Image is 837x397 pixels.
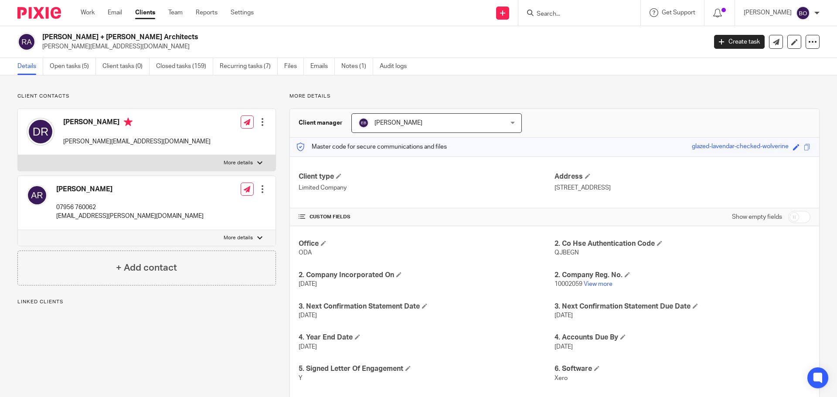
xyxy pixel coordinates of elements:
[124,118,133,126] i: Primary
[299,239,555,248] h4: Office
[17,93,276,100] p: Client contacts
[555,364,810,373] h4: 6. Software
[224,234,253,241] p: More details
[555,344,573,350] span: [DATE]
[108,8,122,17] a: Email
[299,375,303,381] span: Y
[555,312,573,319] span: [DATE]
[27,185,48,206] img: svg%3E
[555,239,810,248] h4: 2. Co Hse Authentication Code
[555,375,568,381] span: Xero
[584,281,612,287] a: View more
[196,8,218,17] a: Reports
[116,261,177,275] h4: + Add contact
[102,58,150,75] a: Client tasks (0)
[135,8,155,17] a: Clients
[50,58,96,75] a: Open tasks (5)
[310,58,335,75] a: Emails
[341,58,373,75] a: Notes (1)
[17,7,61,19] img: Pixie
[63,137,211,146] p: [PERSON_NAME][EMAIL_ADDRESS][DOMAIN_NAME]
[27,118,54,146] img: svg%3E
[744,8,792,17] p: [PERSON_NAME]
[692,142,789,152] div: glazed-lavendar-checked-wolverine
[17,299,276,305] p: Linked clients
[81,8,95,17] a: Work
[56,203,204,212] p: 07956 760062
[299,250,312,256] span: ODA
[299,281,317,287] span: [DATE]
[17,33,36,51] img: svg%3E
[42,33,569,42] h2: [PERSON_NAME] + [PERSON_NAME] Architects
[168,8,183,17] a: Team
[284,58,304,75] a: Files
[56,212,204,221] p: [EMAIL_ADDRESS][PERSON_NAME][DOMAIN_NAME]
[56,185,204,194] h4: [PERSON_NAME]
[63,118,211,129] h4: [PERSON_NAME]
[299,312,317,319] span: [DATE]
[299,172,555,181] h4: Client type
[17,58,43,75] a: Details
[555,302,810,311] h4: 3. Next Confirmation Statement Due Date
[380,58,413,75] a: Audit logs
[536,10,614,18] input: Search
[299,333,555,342] h4: 4. Year End Date
[358,118,369,128] img: svg%3E
[555,281,582,287] span: 10002059
[662,10,695,16] span: Get Support
[299,271,555,280] h4: 2. Company Incorporated On
[374,120,422,126] span: [PERSON_NAME]
[555,172,810,181] h4: Address
[231,8,254,17] a: Settings
[224,159,253,166] p: More details
[299,344,317,350] span: [DATE]
[299,364,555,373] h4: 5. Signed Letter Of Engagement
[555,183,810,192] p: [STREET_ADDRESS]
[156,58,213,75] a: Closed tasks (159)
[555,250,579,256] span: QJBEGN
[299,302,555,311] h4: 3. Next Confirmation Statement Date
[555,271,810,280] h4: 2. Company Reg. No.
[555,333,810,342] h4: 4. Accounts Due By
[732,213,782,221] label: Show empty fields
[299,214,555,221] h4: CUSTOM FIELDS
[296,143,447,151] p: Master code for secure communications and files
[299,183,555,192] p: Limited Company
[42,42,701,51] p: [PERSON_NAME][EMAIL_ADDRESS][DOMAIN_NAME]
[289,93,820,100] p: More details
[714,35,765,49] a: Create task
[796,6,810,20] img: svg%3E
[220,58,278,75] a: Recurring tasks (7)
[299,119,343,127] h3: Client manager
